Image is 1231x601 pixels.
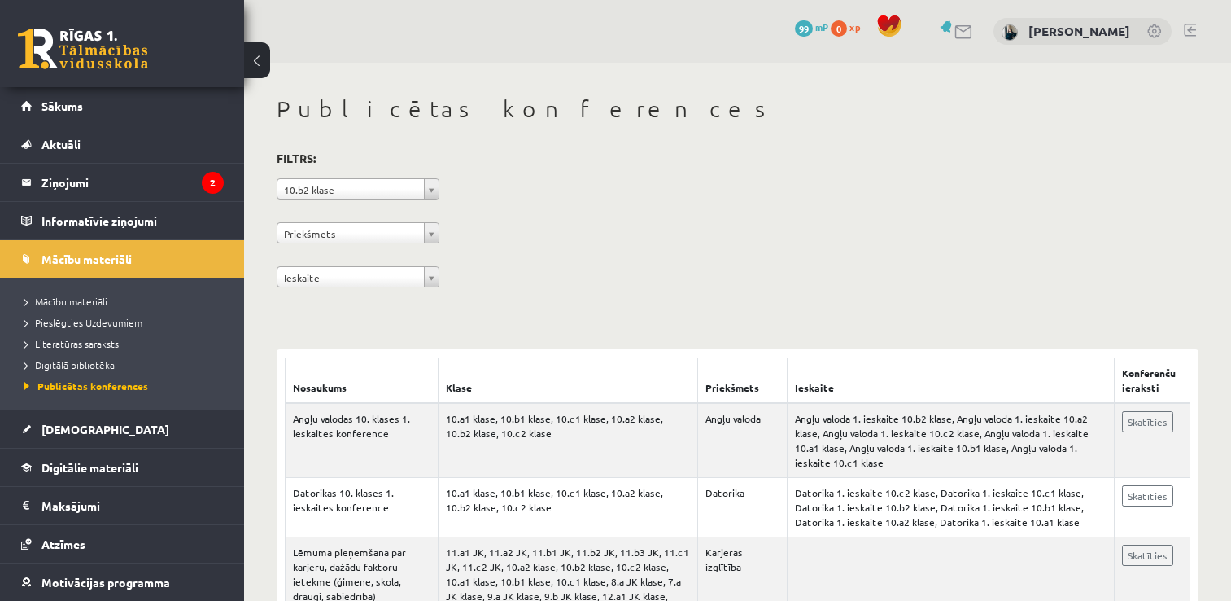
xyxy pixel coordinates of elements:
[41,422,169,436] span: [DEMOGRAPHIC_DATA]
[788,358,1114,404] th: Ieskaite
[831,20,868,33] a: 0 xp
[831,20,847,37] span: 0
[24,316,142,329] span: Pieslēgties Uzdevumiem
[41,99,83,113] span: Sākums
[21,564,224,601] a: Motivācijas programma
[24,294,228,309] a: Mācību materiāli
[438,403,698,478] td: 10.a1 klase, 10.b1 klase, 10.c1 klase, 10.a2 klase, 10.b2 klase, 10.c2 klase
[18,29,148,69] a: Rīgas 1. Tālmācības vidusskola
[286,358,439,404] th: Nosaukums
[1122,545,1173,566] a: Skatīties
[202,172,224,194] i: 2
[21,449,224,486] a: Digitālie materiāli
[795,20,828,33] a: 99 mP
[438,478,698,537] td: 10.a1 klase, 10.b1 klase, 10.c1 klase, 10.a2 klase, 10.b2 klase, 10.c2 klase
[21,240,224,278] a: Mācību materiāli
[21,125,224,163] a: Aktuāli
[284,179,417,200] span: 10.b2 klase
[1114,358,1190,404] th: Konferenču ieraksti
[24,379,228,393] a: Publicētas konferences
[21,87,224,125] a: Sākums
[24,358,115,371] span: Digitālā bibliotēka
[1002,24,1018,41] img: Megija Simsone
[41,164,224,201] legend: Ziņojumi
[277,147,1179,169] h3: Filtrs:
[41,252,132,266] span: Mācību materiāli
[277,178,439,200] a: 10.b2 klase
[21,525,224,563] a: Atzīmes
[788,403,1114,478] td: Angļu valoda 1. ieskaite 10.b2 klase, Angļu valoda 1. ieskaite 10.a2 klase, Angļu valoda 1. ieska...
[795,20,813,37] span: 99
[286,403,439,478] td: Angļu valodas 10. klases 1. ieskaites konference
[21,410,224,448] a: [DEMOGRAPHIC_DATA]
[788,478,1114,537] td: Datorika 1. ieskaite 10.c2 klase, Datorika 1. ieskaite 10.c1 klase, Datorika 1. ieskaite 10.b2 kl...
[41,537,85,551] span: Atzīmes
[286,478,439,537] td: Datorikas 10. klases 1. ieskaites konference
[1122,485,1173,507] a: Skatīties
[41,137,81,151] span: Aktuāli
[284,267,417,288] span: Ieskaite
[849,20,860,33] span: xp
[24,358,228,372] a: Digitālā bibliotēka
[24,315,228,330] a: Pieslēgties Uzdevumiem
[41,575,170,590] span: Motivācijas programma
[21,164,224,201] a: Ziņojumi2
[21,202,224,239] a: Informatīvie ziņojumi
[41,487,224,524] legend: Maksājumi
[277,222,439,243] a: Priekšmets
[24,337,119,350] span: Literatūras saraksts
[698,403,788,478] td: Angļu valoda
[1028,23,1130,39] a: [PERSON_NAME]
[21,487,224,524] a: Maksājumi
[698,358,788,404] th: Priekšmets
[41,460,138,475] span: Digitālie materiāli
[284,223,417,244] span: Priekšmets
[41,202,224,239] legend: Informatīvie ziņojumi
[438,358,698,404] th: Klase
[24,336,228,351] a: Literatūras saraksts
[815,20,828,33] span: mP
[698,478,788,537] td: Datorika
[24,295,107,308] span: Mācību materiāli
[24,379,148,393] span: Publicētas konferences
[277,266,439,287] a: Ieskaite
[277,95,1198,123] h1: Publicētas konferences
[1122,411,1173,432] a: Skatīties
